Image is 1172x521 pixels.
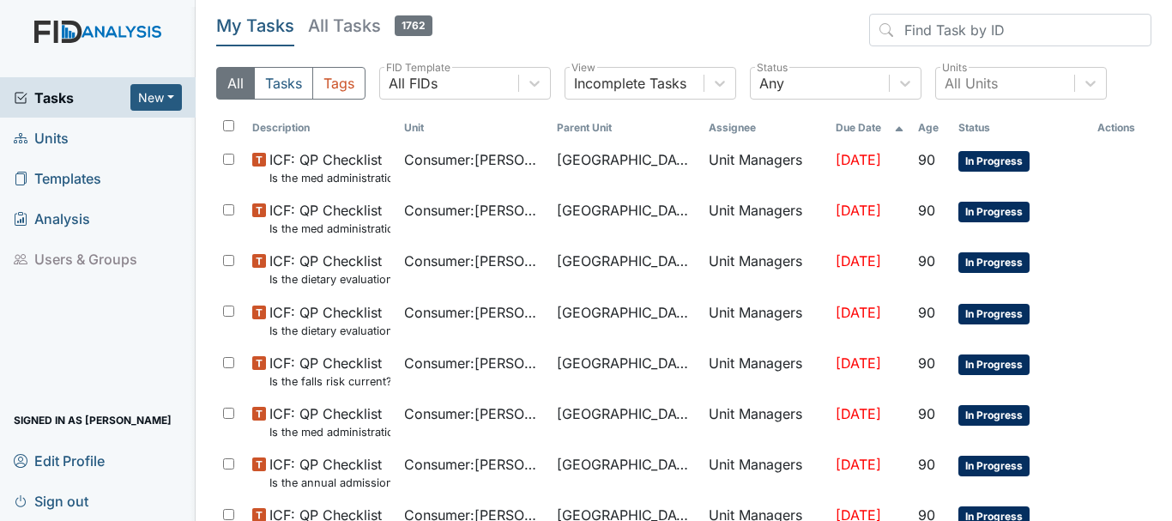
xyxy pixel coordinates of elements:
button: Tags [312,67,365,100]
small: Is the med administration assessment current? (document the date in the comment section) [269,221,390,237]
span: [DATE] [836,252,881,270]
span: In Progress [958,252,1030,273]
span: [DATE] [836,405,881,422]
span: [DATE] [836,354,881,372]
span: ICF: QP Checklist Is the med administration assessment current? (document the date in the comment... [269,403,390,440]
th: Toggle SortBy [245,113,397,142]
input: Find Task by ID [869,14,1151,46]
th: Toggle SortBy [397,113,549,142]
small: Is the dietary evaluation current? (document the date in the comment section) [269,323,390,339]
span: In Progress [958,354,1030,375]
span: Templates [14,165,101,191]
span: [DATE] [836,202,881,219]
span: [GEOGRAPHIC_DATA] [557,200,695,221]
span: [DATE] [836,456,881,473]
td: Unit Managers [702,397,829,447]
td: Unit Managers [702,193,829,244]
a: Tasks [14,88,130,108]
h5: All Tasks [308,14,432,38]
span: ICF: QP Checklist Is the dietary evaluation current? (document the date in the comment section) [269,302,390,339]
span: Consumer : [PERSON_NAME] [404,454,542,475]
th: Toggle SortBy [951,113,1090,142]
span: [DATE] [836,304,881,321]
div: All FIDs [389,73,438,94]
h5: My Tasks [216,14,294,38]
span: Consumer : [PERSON_NAME] [404,353,542,373]
span: [GEOGRAPHIC_DATA] [557,353,695,373]
button: New [130,84,182,111]
span: ICF: QP Checklist Is the med administration assessment current? (document the date in the comment... [269,200,390,237]
span: ICF: QP Checklist Is the annual admission agreement current? (document the date in the comment se... [269,454,390,491]
span: [GEOGRAPHIC_DATA] [557,403,695,424]
span: 90 [918,405,935,422]
span: In Progress [958,456,1030,476]
span: In Progress [958,405,1030,426]
th: Toggle SortBy [829,113,911,142]
td: Unit Managers [702,346,829,397]
span: Consumer : [PERSON_NAME] [404,149,542,170]
div: Incomplete Tasks [574,73,686,94]
span: 90 [918,304,935,321]
td: Unit Managers [702,142,829,193]
span: Consumer : [PERSON_NAME] [404,251,542,271]
th: Toggle SortBy [550,113,702,142]
input: Toggle All Rows Selected [223,120,234,131]
span: Consumer : [PERSON_NAME][GEOGRAPHIC_DATA] [404,200,542,221]
span: 90 [918,354,935,372]
small: Is the dietary evaluation current? (document the date in the comment section) [269,271,390,288]
td: Unit Managers [702,447,829,498]
th: Assignee [702,113,829,142]
span: Signed in as [PERSON_NAME] [14,407,172,433]
span: [GEOGRAPHIC_DATA] [557,454,695,475]
span: [GEOGRAPHIC_DATA] [557,302,695,323]
th: Toggle SortBy [911,113,951,142]
span: Analysis [14,205,90,232]
span: 90 [918,151,935,168]
div: All Units [945,73,998,94]
span: ICF: QP Checklist Is the falls risk current? (document the date in the comment section) [269,353,390,390]
small: Is the med administration assessment current? (document the date in the comment section) [269,424,390,440]
span: In Progress [958,304,1030,324]
span: In Progress [958,151,1030,172]
span: 90 [918,202,935,219]
span: ICF: QP Checklist Is the dietary evaluation current? (document the date in the comment section) [269,251,390,288]
span: Edit Profile [14,447,105,474]
span: 90 [918,456,935,473]
span: [GEOGRAPHIC_DATA] [557,251,695,271]
span: 1762 [395,15,432,36]
span: Sign out [14,488,88,514]
span: Consumer : [PERSON_NAME] [404,302,542,323]
button: Tasks [254,67,313,100]
span: [DATE] [836,151,881,168]
div: Any [759,73,784,94]
span: Units [14,124,69,151]
small: Is the falls risk current? (document the date in the comment section) [269,373,390,390]
span: ICF: QP Checklist Is the med administration assessment current? (document the date in the comment... [269,149,390,186]
span: [GEOGRAPHIC_DATA] [557,149,695,170]
span: In Progress [958,202,1030,222]
td: Unit Managers [702,295,829,346]
div: Type filter [216,67,365,100]
small: Is the annual admission agreement current? (document the date in the comment section) [269,475,390,491]
span: Consumer : [PERSON_NAME][GEOGRAPHIC_DATA] [404,403,542,424]
small: Is the med administration assessment current? (document the date in the comment section) [269,170,390,186]
th: Actions [1090,113,1151,142]
button: All [216,67,255,100]
span: 90 [918,252,935,270]
td: Unit Managers [702,244,829,294]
